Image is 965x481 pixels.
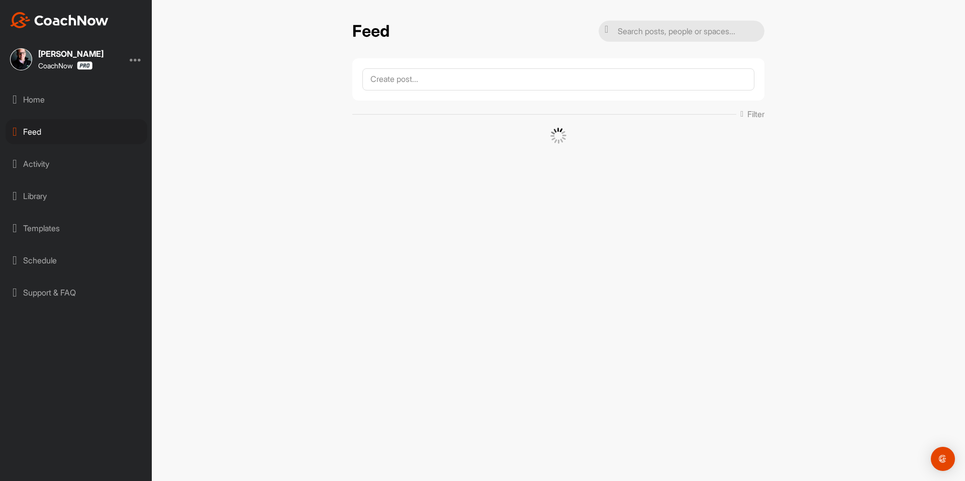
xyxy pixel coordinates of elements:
[747,108,764,120] p: Filter
[6,280,147,305] div: Support & FAQ
[931,447,955,471] div: Open Intercom Messenger
[599,21,764,42] input: Search posts, people or spaces...
[6,183,147,209] div: Library
[6,151,147,176] div: Activity
[38,61,92,70] div: CoachNow
[352,22,390,41] h2: Feed
[550,128,566,144] img: G6gVgL6ErOh57ABN0eRmCEwV0I4iEi4d8EwaPGI0tHgoAbU4EAHFLEQAh+QQFCgALACwIAA4AGAASAAAEbHDJSesaOCdk+8xg...
[6,119,147,144] div: Feed
[38,50,104,58] div: [PERSON_NAME]
[77,61,92,70] img: CoachNow Pro
[10,12,109,28] img: CoachNow
[6,87,147,112] div: Home
[6,248,147,273] div: Schedule
[6,216,147,241] div: Templates
[10,48,32,70] img: square_d7b6dd5b2d8b6df5777e39d7bdd614c0.jpg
